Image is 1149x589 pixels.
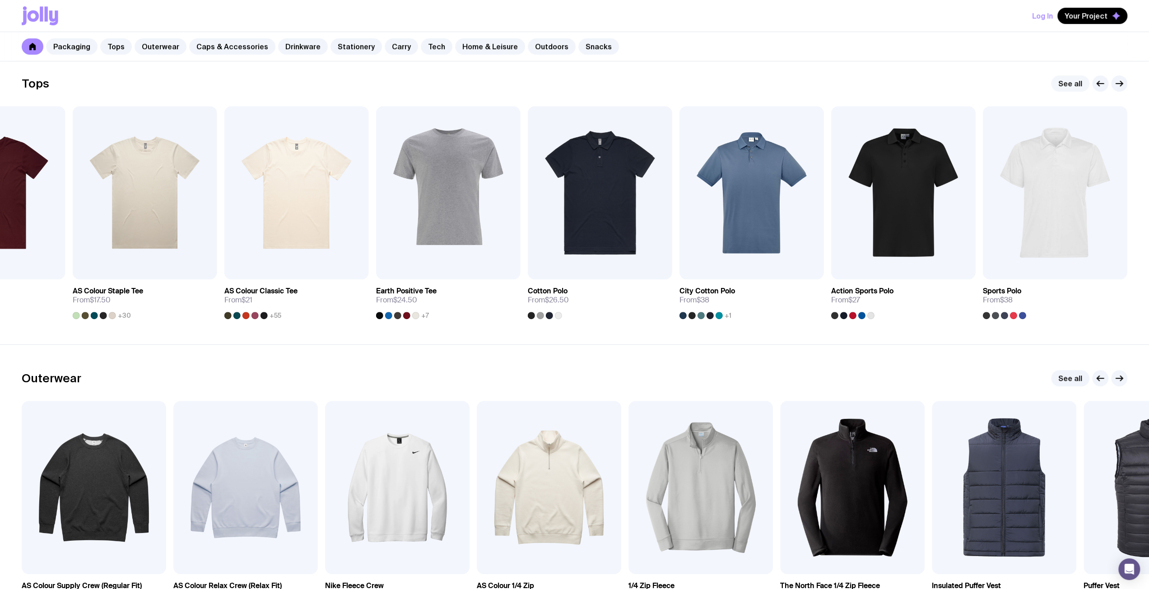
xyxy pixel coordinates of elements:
[270,312,281,319] span: +55
[1065,11,1107,20] span: Your Project
[189,38,275,55] a: Caps & Accessories
[725,312,731,319] span: +1
[528,287,568,296] h3: Cotton Polo
[376,279,521,319] a: Earth Positive TeeFrom$24.50+7
[22,77,49,90] h2: Tops
[528,296,569,305] span: From
[528,279,672,319] a: Cotton PoloFrom$26.50
[545,295,569,305] span: $26.50
[1118,558,1140,580] div: Open Intercom Messenger
[224,287,298,296] h3: AS Colour Classic Tee
[679,287,735,296] h3: City Cotton Polo
[831,287,893,296] h3: Action Sports Polo
[224,279,369,319] a: AS Colour Classic TeeFrom$21+55
[831,279,976,319] a: Action Sports PoloFrom$27
[1000,295,1013,305] span: $38
[421,38,452,55] a: Tech
[376,287,437,296] h3: Earth Positive Tee
[831,296,860,305] span: From
[73,287,143,296] h3: AS Colour Staple Tee
[46,38,98,55] a: Packaging
[393,295,417,305] span: $24.50
[385,38,418,55] a: Carry
[983,296,1013,305] span: From
[1051,75,1089,92] a: See all
[118,312,131,319] span: +30
[421,312,429,319] span: +7
[376,296,417,305] span: From
[135,38,186,55] a: Outerwear
[528,38,576,55] a: Outdoors
[242,295,252,305] span: $21
[1051,370,1089,386] a: See all
[983,279,1127,319] a: Sports PoloFrom$38
[73,279,217,319] a: AS Colour Staple TeeFrom$17.50+30
[100,38,132,55] a: Tops
[1057,8,1127,24] button: Your Project
[848,295,860,305] span: $27
[578,38,619,55] a: Snacks
[90,295,111,305] span: $17.50
[73,296,111,305] span: From
[224,296,252,305] span: From
[697,295,709,305] span: $38
[679,296,709,305] span: From
[455,38,525,55] a: Home & Leisure
[1032,8,1053,24] button: Log In
[22,371,81,385] h2: Outerwear
[679,279,824,319] a: City Cotton PoloFrom$38+1
[983,287,1021,296] h3: Sports Polo
[278,38,328,55] a: Drinkware
[330,38,382,55] a: Stationery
